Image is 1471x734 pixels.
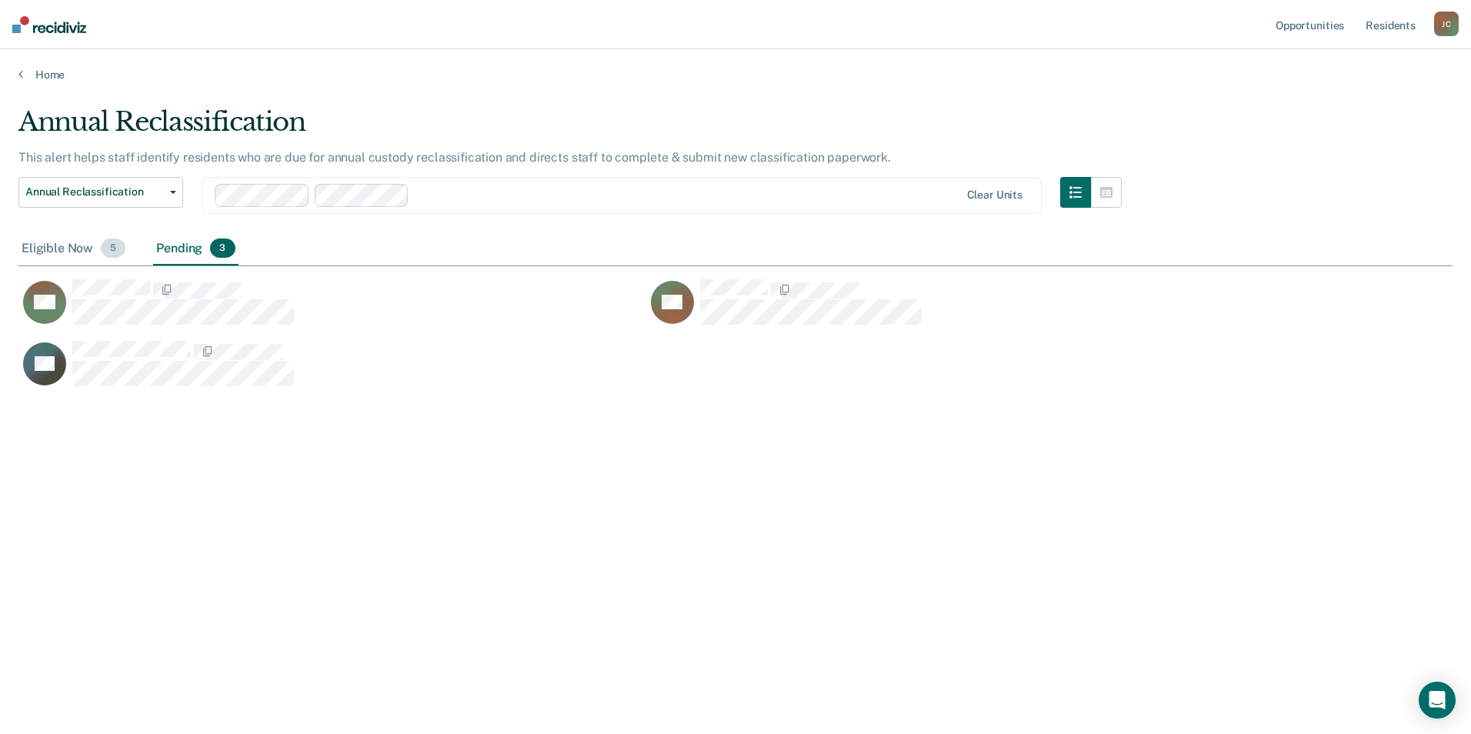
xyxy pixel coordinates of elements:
div: Clear units [967,189,1023,202]
div: J C [1434,12,1459,36]
img: Recidiviz [12,16,86,33]
div: CaseloadOpportunityCell-00445205 [18,340,646,402]
span: 3 [210,239,235,259]
a: Home [18,68,1453,82]
span: 5 [101,239,125,259]
button: Annual Reclassification [18,177,183,208]
div: Annual Reclassification [18,106,1122,150]
div: Eligible Now5 [18,232,128,266]
div: Open Intercom Messenger [1419,682,1456,719]
div: CaseloadOpportunityCell-00350673 [18,279,646,340]
div: CaseloadOpportunityCell-00609026 [646,279,1274,340]
span: Annual Reclassification [25,185,164,199]
button: JC [1434,12,1459,36]
p: This alert helps staff identify residents who are due for annual custody reclassification and dir... [18,150,891,165]
div: Pending3 [153,232,238,266]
